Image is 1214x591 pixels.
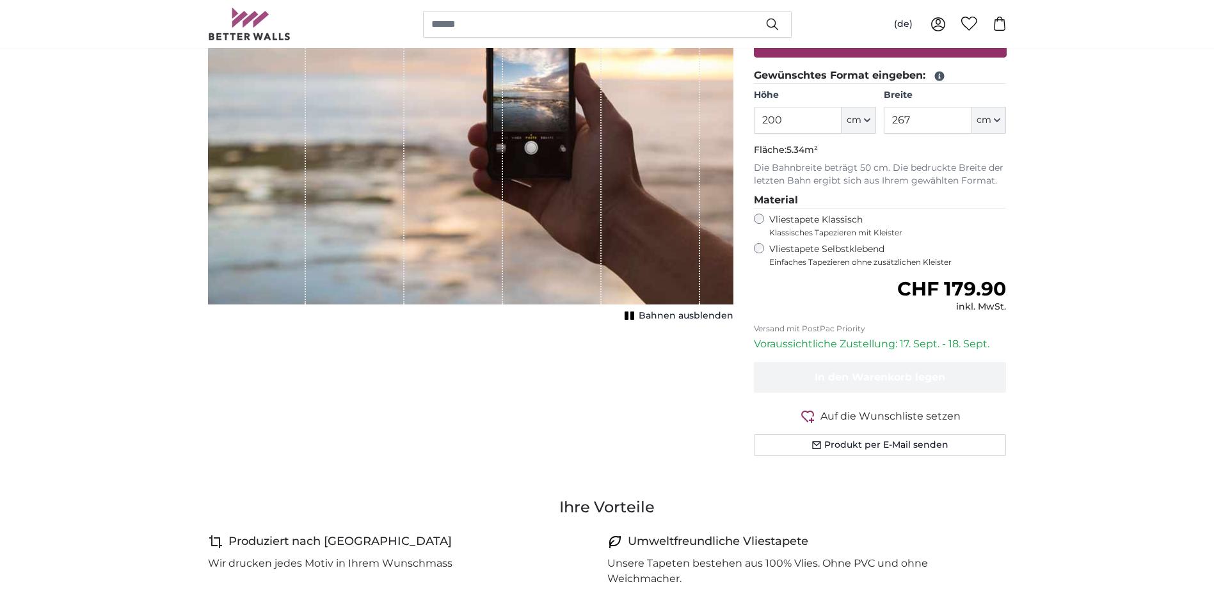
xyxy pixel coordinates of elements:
[787,144,818,155] span: 5.34m²
[621,307,733,325] button: Bahnen ausblenden
[847,114,861,127] span: cm
[897,301,1006,313] div: inkl. MwSt.
[208,497,1007,517] h3: Ihre Vorteile
[754,362,1007,393] button: In den Warenkorb legen
[754,434,1007,456] button: Produkt per E-Mail senden
[769,228,996,238] span: Klassisches Tapezieren mit Kleister
[754,68,1007,84] legend: Gewünschtes Format eingeben:
[884,89,1006,102] label: Breite
[815,371,945,383] span: In den Warenkorb legen
[977,114,991,127] span: cm
[228,533,452,551] h4: Produziert nach [GEOGRAPHIC_DATA]
[754,193,1007,209] legend: Material
[628,533,808,551] h4: Umweltfreundliche Vliestapete
[754,162,1007,187] p: Die Bahnbreite beträgt 50 cm. Die bedruckte Breite der letzten Bahn ergibt sich aus Ihrem gewählt...
[769,214,996,238] label: Vliestapete Klassisch
[754,89,876,102] label: Höhe
[971,107,1006,134] button: cm
[754,336,1007,352] p: Voraussichtliche Zustellung: 17. Sept. - 18. Sept.
[820,409,961,424] span: Auf die Wunschliste setzen
[607,556,996,587] p: Unsere Tapeten bestehen aus 100% Vlies. Ohne PVC und ohne Weichmacher.
[754,144,1007,157] p: Fläche:
[754,408,1007,424] button: Auf die Wunschliste setzen
[897,277,1006,301] span: CHF 179.90
[769,257,1007,267] span: Einfaches Tapezieren ohne zusätzlichen Kleister
[208,556,452,571] p: Wir drucken jedes Motiv in Ihrem Wunschmass
[842,107,876,134] button: cm
[208,8,291,40] img: Betterwalls
[754,324,1007,334] p: Versand mit PostPac Priority
[639,310,733,322] span: Bahnen ausblenden
[769,243,1007,267] label: Vliestapete Selbstklebend
[884,13,923,36] button: (de)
